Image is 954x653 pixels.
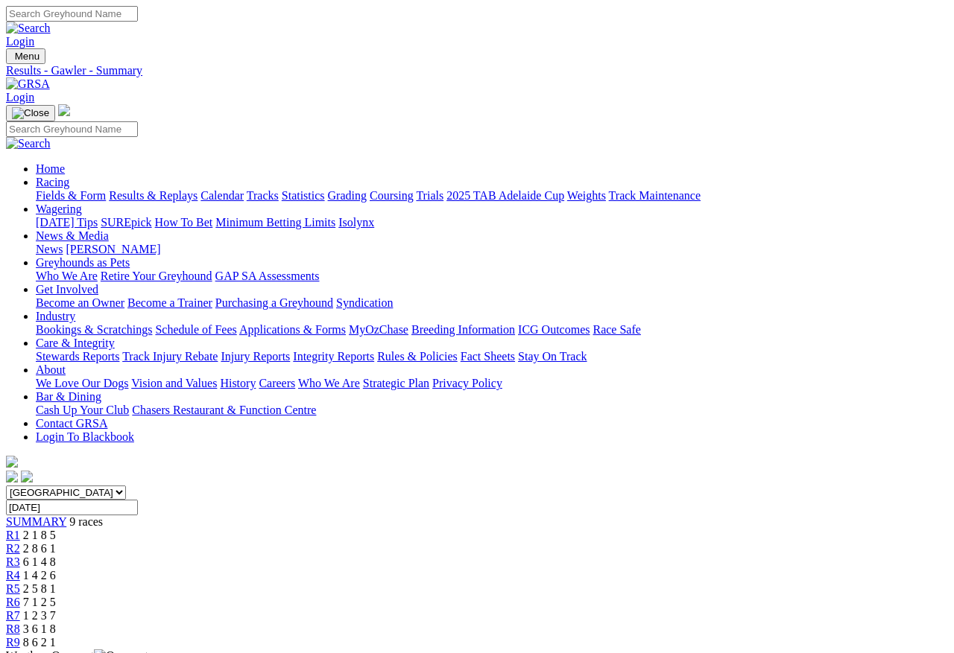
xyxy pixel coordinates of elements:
[23,636,56,649] span: 8 6 2 1
[36,296,948,310] div: Get Involved
[6,64,948,77] a: Results - Gawler - Summary
[6,22,51,35] img: Search
[6,35,34,48] a: Login
[58,104,70,116] img: logo-grsa-white.png
[36,350,119,363] a: Stewards Reports
[6,471,18,482] img: facebook.svg
[36,162,65,175] a: Home
[12,107,49,119] img: Close
[6,500,138,515] input: Select date
[6,105,55,121] button: Toggle navigation
[259,377,295,389] a: Careers
[69,515,103,528] span: 9 races
[6,609,20,622] a: R7
[6,137,51,150] img: Search
[6,555,20,568] span: R3
[36,270,98,282] a: Who We Are
[15,51,40,62] span: Menu
[131,377,217,389] a: Vision and Values
[36,176,69,188] a: Racing
[215,296,333,309] a: Purchasing a Greyhound
[36,203,82,215] a: Wagering
[220,377,256,389] a: History
[6,636,20,649] a: R9
[21,471,33,482] img: twitter.svg
[155,323,236,336] a: Schedule of Fees
[6,542,20,555] a: R2
[6,596,20,608] span: R6
[6,121,138,137] input: Search
[23,596,56,608] span: 7 1 2 5
[336,296,393,309] a: Syndication
[101,216,151,229] a: SUREpick
[36,256,130,269] a: Greyhounds as Pets
[349,323,408,336] a: MyOzChase
[370,189,414,202] a: Coursing
[6,529,20,541] a: R1
[36,350,948,363] div: Care & Integrity
[23,542,56,555] span: 2 8 6 1
[36,390,101,403] a: Bar & Dining
[328,189,367,202] a: Grading
[6,77,50,91] img: GRSA
[432,377,502,389] a: Privacy Policy
[416,189,443,202] a: Trials
[23,529,56,541] span: 2 1 8 5
[66,243,160,255] a: [PERSON_NAME]
[36,216,98,229] a: [DATE] Tips
[518,350,587,363] a: Stay On Track
[155,216,213,229] a: How To Bet
[6,622,20,635] a: R8
[239,323,346,336] a: Applications & Forms
[6,456,18,468] img: logo-grsa-white.png
[6,582,20,595] a: R5
[36,283,98,296] a: Get Involved
[23,582,56,595] span: 2 5 8 1
[36,363,66,376] a: About
[567,189,606,202] a: Weights
[200,189,244,202] a: Calendar
[23,609,56,622] span: 1 2 3 7
[36,377,128,389] a: We Love Our Dogs
[6,6,138,22] input: Search
[411,323,515,336] a: Breeding Information
[109,189,198,202] a: Results & Replays
[36,323,152,336] a: Bookings & Scratchings
[132,404,316,416] a: Chasers Restaurant & Function Centre
[36,377,948,390] div: About
[6,515,66,528] a: SUMMARY
[36,417,107,430] a: Contact GRSA
[127,296,212,309] a: Become a Trainer
[446,189,564,202] a: 2025 TAB Adelaide Cup
[36,270,948,283] div: Greyhounds as Pets
[6,48,45,64] button: Toggle navigation
[36,229,109,242] a: News & Media
[36,323,948,337] div: Industry
[6,91,34,103] a: Login
[36,310,75,322] a: Industry
[36,189,106,202] a: Fields & Form
[122,350,218,363] a: Track Injury Rebate
[6,569,20,582] a: R4
[518,323,590,336] a: ICG Outcomes
[377,350,458,363] a: Rules & Policies
[36,404,129,416] a: Cash Up Your Club
[215,216,335,229] a: Minimum Betting Limits
[215,270,320,282] a: GAP SA Assessments
[36,189,948,203] div: Racing
[593,323,640,336] a: Race Safe
[36,243,948,256] div: News & Media
[36,430,134,443] a: Login To Blackbook
[23,555,56,568] span: 6 1 4 8
[338,216,374,229] a: Isolynx
[36,243,63,255] a: News
[221,350,290,363] a: Injury Reports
